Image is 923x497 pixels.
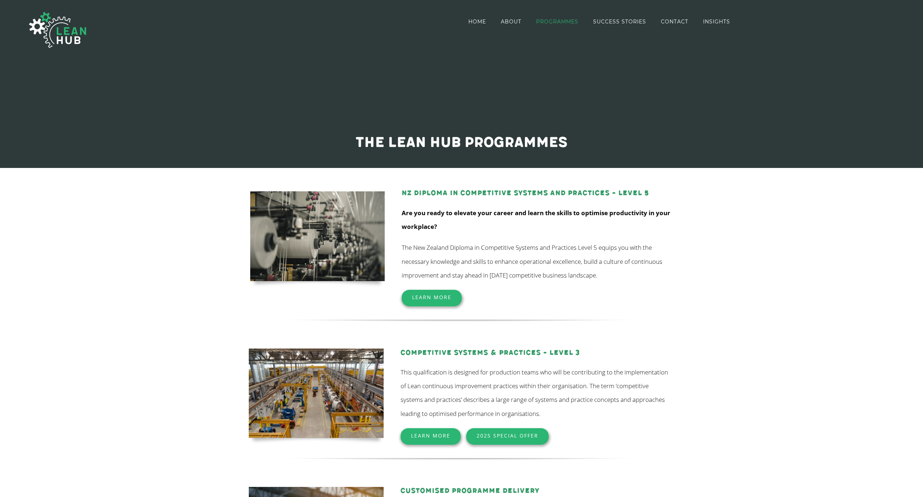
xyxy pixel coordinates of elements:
a: SUCCESS STORIES [593,1,646,42]
strong: Are you ready to elevate your career and learn the skills to optimise productivity in your workpl... [402,209,670,231]
a: Learn More [401,428,461,443]
span: INSIGHTS [703,19,730,24]
a: INSIGHTS [703,1,730,42]
a: 2025 special offer [466,428,549,443]
span: Learn More [411,432,450,439]
img: The Lean Hub | Optimising productivity with Lean Logo [22,4,94,56]
img: science-in-hd-pAzSrQF3XUQ-unsplash [249,349,384,438]
a: CONTACT [661,1,688,42]
a: PROGRAMMES [536,1,578,42]
a: ABOUT [501,1,521,42]
a: NZ Diploma in Competitive Systems and Practices – Level 5 [402,189,649,197]
span: SUCCESS STORIES [593,19,646,24]
span: 2025 special offer [477,432,538,439]
nav: Main Menu [468,1,730,42]
span: This qualification is designed for production teams who will be contributing to the implementatio... [401,368,668,418]
span: PROGRAMMES [536,19,578,24]
span: HOME [468,19,486,24]
a: Learn More [402,289,462,305]
a: HOME [468,1,486,42]
a: Customised Programme Delivery [401,487,539,495]
span: CONTACT [661,19,688,24]
img: kevin-limbri-mBXQCNKbq7E-unsplash [250,191,385,281]
span: ABOUT [501,19,521,24]
span: Learn More [412,294,451,301]
span: The Lean Hub programmes [355,134,568,151]
a: Competitive Systems & Practices – Level 3 [401,349,580,357]
span: The New Zealand Diploma in Competitive Systems and Practices Level 5 equips you with the necessar... [402,243,662,279]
